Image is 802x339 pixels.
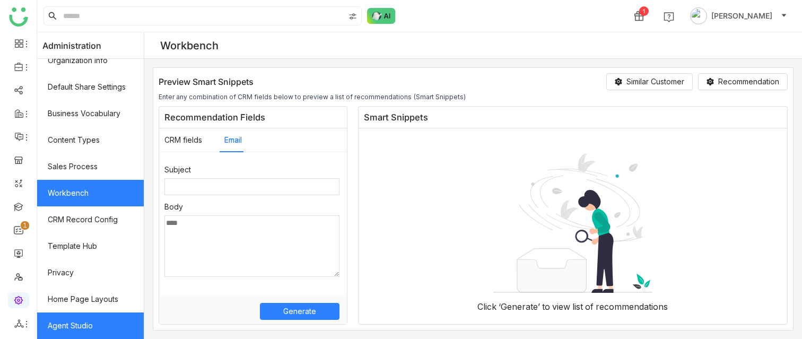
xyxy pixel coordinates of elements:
div: Workbench [160,39,219,52]
a: Home Page Layouts [37,286,144,312]
p: 1 [23,220,27,231]
img: help.svg [664,12,674,22]
a: Agent Studio [37,312,144,339]
span: Generate [283,306,316,317]
img: ask-buddy-normal.svg [367,8,396,24]
button: Recommendation [698,73,788,90]
div: Enter any combination of CRM fields below to preview a list of recommendations (Smart Snippets) [159,93,788,101]
a: Privacy [37,259,144,286]
a: Default Share Settings [37,74,144,100]
a: Sales Process [37,153,144,180]
div: Click ‘Generate’ to view list of recommendations [469,293,676,320]
span: Administration [42,32,101,59]
button: Generate [260,303,339,320]
img: search-type.svg [348,12,357,21]
h3: Smart Snippets [359,107,787,128]
img: nodata.svg [493,153,652,293]
nz-label: Subject [164,164,191,176]
img: avatar [690,7,707,24]
button: Similar Customer [606,73,693,90]
a: Business Vocabulary [37,100,144,127]
button: Email [224,134,242,146]
a: Template Hub [37,233,144,259]
nz-label: Body [164,201,183,213]
nz-badge-sup: 1 [21,221,29,230]
span: Similar Customer [626,76,684,88]
a: Content Types [37,127,144,153]
a: Workbench [37,180,144,206]
a: Organization Info [37,47,144,74]
span: Recommendation [718,76,779,88]
h3: Recommendation Fields [159,107,347,128]
h4: Preview Smart Snippets [159,76,254,87]
a: CRM Record Config [37,206,144,233]
button: [PERSON_NAME] [688,7,789,24]
img: logo [9,7,28,27]
div: 1 [639,6,649,16]
span: [PERSON_NAME] [711,10,772,22]
button: CRM fields [164,134,202,146]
